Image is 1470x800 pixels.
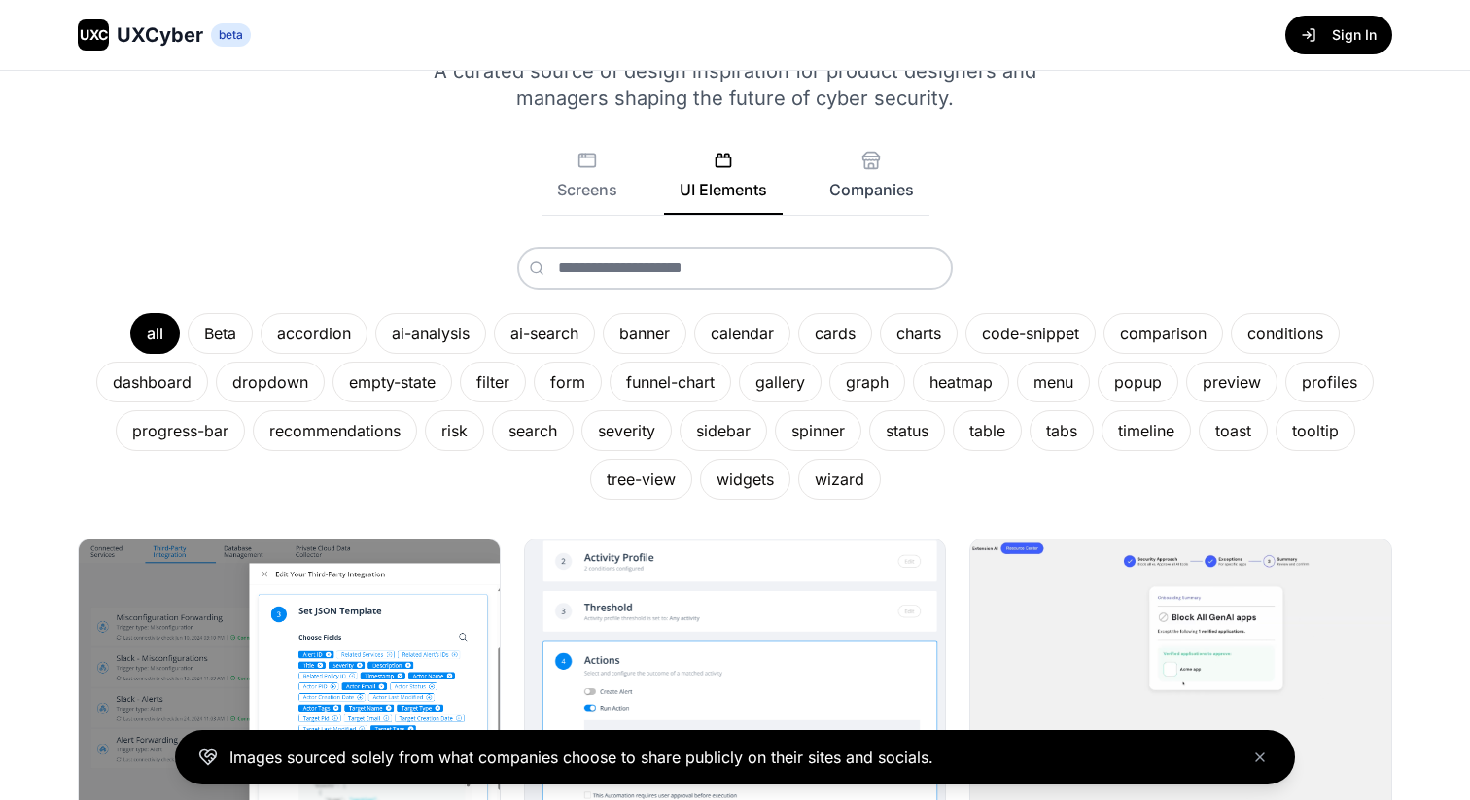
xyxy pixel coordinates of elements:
[880,313,958,354] div: charts
[775,410,861,451] div: spinner
[375,313,486,354] div: ai-analysis
[216,362,325,402] div: dropdown
[869,410,945,451] div: status
[261,313,367,354] div: accordion
[1103,313,1223,354] div: comparison
[694,313,790,354] div: calendar
[1285,362,1374,402] div: profiles
[1231,313,1340,354] div: conditions
[610,362,731,402] div: funnel-chart
[829,362,905,402] div: graph
[130,313,180,354] div: all
[253,410,417,451] div: recommendations
[680,410,767,451] div: sidebar
[1098,362,1178,402] div: popup
[78,19,251,51] a: UXCUXCyberbeta
[739,362,822,402] div: gallery
[1276,410,1355,451] div: tooltip
[188,313,253,354] div: Beta
[460,362,526,402] div: filter
[603,313,686,354] div: banner
[494,313,595,354] div: ai-search
[1199,410,1268,451] div: toast
[117,21,203,49] span: UXCyber
[116,410,245,451] div: progress-bar
[953,410,1022,451] div: table
[590,459,692,500] div: tree-view
[492,410,574,451] div: search
[332,362,452,402] div: empty-state
[1030,410,1094,451] div: tabs
[408,57,1062,112] p: A curated source of design inspiration for product designers and managers shaping the future of c...
[1186,362,1277,402] div: preview
[1102,410,1191,451] div: timeline
[534,362,602,402] div: form
[96,362,208,402] div: dashboard
[211,23,251,47] span: beta
[798,459,881,500] div: wizard
[913,362,1009,402] div: heatmap
[700,459,790,500] div: widgets
[581,410,672,451] div: severity
[425,410,484,451] div: risk
[1285,16,1392,54] button: Sign In
[664,151,783,215] button: UI Elements
[542,151,633,215] button: Screens
[1248,746,1272,769] button: Close banner
[80,25,108,45] span: UXC
[798,313,872,354] div: cards
[814,151,929,215] button: Companies
[229,746,933,769] p: Images sourced solely from what companies choose to share publicly on their sites and socials.
[1017,362,1090,402] div: menu
[965,313,1096,354] div: code-snippet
